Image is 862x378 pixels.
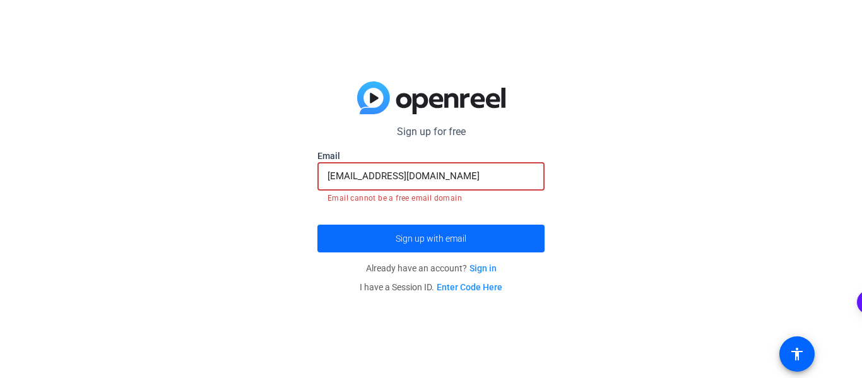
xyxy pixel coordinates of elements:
input: Enter Email Address [328,168,534,184]
label: Email [317,150,545,162]
span: Already have an account? [366,263,497,273]
a: Sign in [469,263,497,273]
a: Enter Code Here [437,282,502,292]
mat-icon: accessibility [789,346,805,362]
span: I have a Session ID. [360,282,502,292]
button: Sign up with email [317,225,545,252]
p: Sign up for free [317,124,545,139]
mat-error: Email cannot be a free email domain [328,191,534,204]
img: blue-gradient.svg [357,81,505,114]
